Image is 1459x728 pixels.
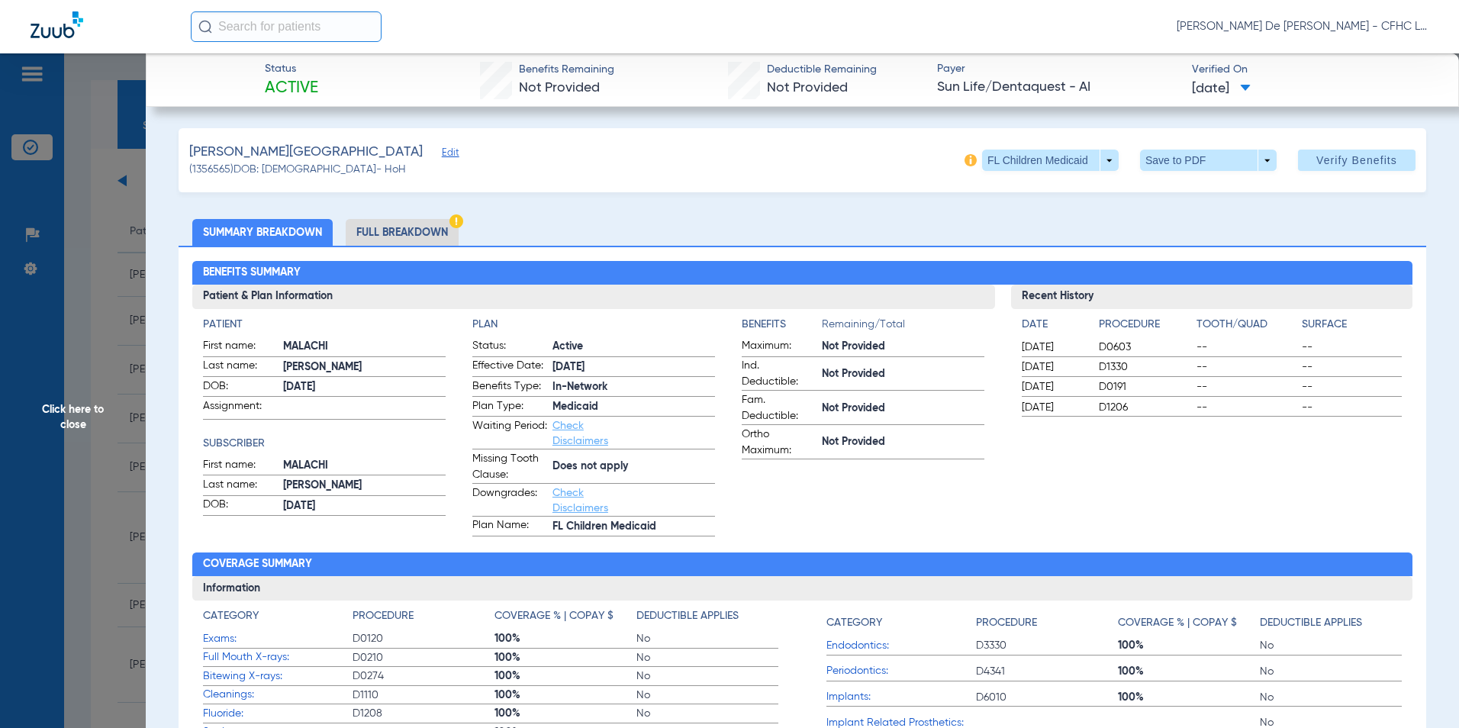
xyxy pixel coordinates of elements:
span: Active [265,78,318,99]
h4: Subscriber [203,436,446,452]
app-breakdown-title: Surface [1302,317,1402,338]
span: 100% [1118,638,1260,653]
h4: Procedure [1099,317,1191,333]
span: Not Provided [822,434,984,450]
app-breakdown-title: Date [1022,317,1086,338]
span: Not Provided [822,401,984,417]
span: Not Provided [822,366,984,382]
h4: Procedure [353,608,414,624]
span: Not Provided [767,81,848,95]
span: Last name: [203,477,278,495]
span: First name: [203,457,278,475]
span: [DATE] [1022,340,1086,355]
span: No [636,631,778,646]
span: Last name: [203,358,278,376]
span: Missing Tooth Clause: [472,451,547,483]
app-breakdown-title: Tooth/Quad [1197,317,1296,338]
span: In-Network [552,379,715,395]
span: D0274 [353,668,494,684]
span: -- [1302,379,1402,395]
span: [DATE] [1192,79,1251,98]
span: Status: [472,338,547,356]
span: 100% [494,650,636,665]
h4: Procedure [976,615,1037,631]
span: D1110 [353,688,494,703]
span: 100% [494,631,636,646]
span: No [636,668,778,684]
h3: Information [192,576,1413,601]
h2: Coverage Summary [192,552,1413,577]
span: No [1260,638,1402,653]
span: -- [1197,379,1296,395]
span: (1356565) DOB: [DEMOGRAPHIC_DATA] - HoH [189,162,406,178]
span: Deductible Remaining [767,62,877,78]
span: -- [1197,400,1296,415]
span: Not Provided [519,81,600,95]
span: 100% [494,668,636,684]
span: Effective Date: [472,358,547,376]
span: D1330 [1099,359,1191,375]
h4: Deductible Applies [1260,615,1362,631]
h4: Deductible Applies [636,608,739,624]
span: D6010 [976,690,1118,705]
app-breakdown-title: Patient [203,317,446,333]
span: Benefits Remaining [519,62,614,78]
span: Maximum: [742,338,816,356]
span: Cleanings: [203,687,353,703]
span: -- [1302,400,1402,415]
span: Not Provided [822,339,984,355]
h4: Coverage % | Copay $ [494,608,614,624]
span: -- [1302,340,1402,355]
span: Implants: [826,689,976,705]
span: MALACHI [283,458,446,474]
h2: Benefits Summary [192,261,1413,285]
span: D0210 [353,650,494,665]
app-breakdown-title: Category [203,608,353,630]
span: 100% [494,706,636,721]
span: 100% [1118,664,1260,679]
span: Downgrades: [472,485,547,516]
h4: Category [826,615,882,631]
button: Save to PDF [1140,150,1277,171]
img: Hazard [449,214,463,228]
span: Fam. Deductible: [742,392,816,424]
span: Plan Name: [472,517,547,536]
span: Remaining/Total [822,317,984,338]
span: D1208 [353,706,494,721]
span: D3330 [976,638,1118,653]
h4: Benefits [742,317,822,333]
li: Summary Breakdown [192,219,333,246]
app-breakdown-title: Procedure [1099,317,1191,338]
button: Verify Benefits [1298,150,1416,171]
span: D0191 [1099,379,1191,395]
input: Search for patients [191,11,382,42]
span: First name: [203,338,278,356]
span: Does not apply [552,459,715,475]
span: -- [1197,359,1296,375]
span: Endodontics: [826,638,976,654]
span: Full Mouth X-rays: [203,649,353,665]
a: Check Disclaimers [552,420,608,446]
span: D0120 [353,631,494,646]
span: 100% [1118,690,1260,705]
app-breakdown-title: Deductible Applies [636,608,778,630]
span: Plan Type: [472,398,547,417]
img: info-icon [965,154,977,166]
span: [DATE] [552,359,715,375]
span: Ortho Maximum: [742,427,816,459]
span: [PERSON_NAME] De [PERSON_NAME] - CFHC Lake Wales Dental [1177,19,1428,34]
span: No [636,688,778,703]
app-breakdown-title: Coverage % | Copay $ [1118,608,1260,636]
span: -- [1197,340,1296,355]
span: Bitewing X-rays: [203,668,353,685]
h4: Category [203,608,259,624]
span: [DATE] [283,379,446,395]
div: Chat Widget [1383,655,1459,728]
span: 100% [494,688,636,703]
span: Exams: [203,631,353,647]
span: [DATE] [1022,379,1086,395]
span: Active [552,339,715,355]
span: No [1260,690,1402,705]
span: Verify Benefits [1316,154,1397,166]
